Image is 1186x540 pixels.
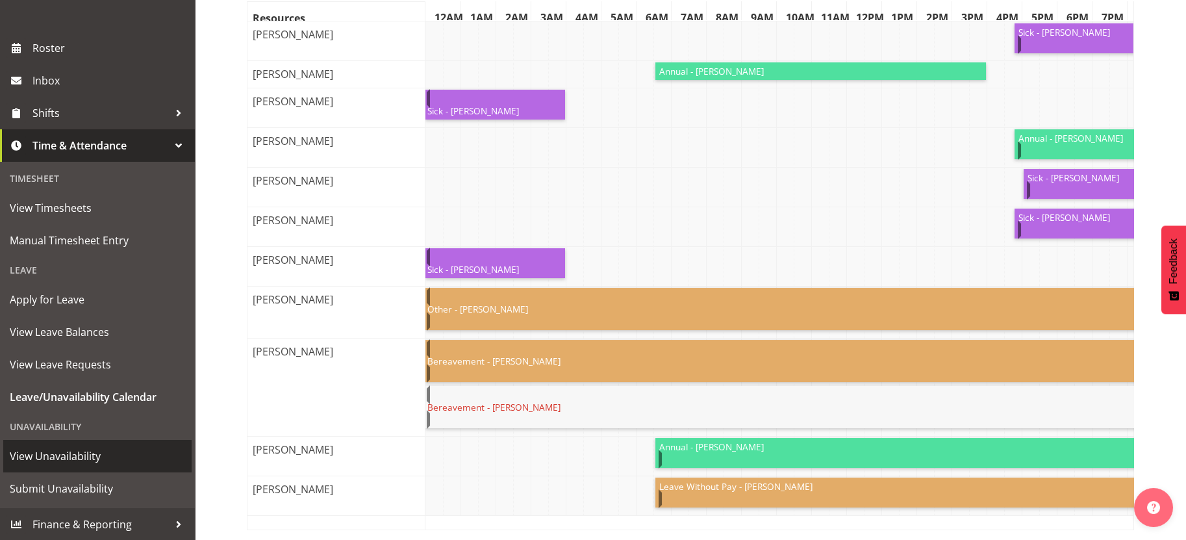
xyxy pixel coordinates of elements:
[783,10,817,25] span: 10am
[250,482,336,497] span: [PERSON_NAME]
[426,105,562,117] span: Sick - [PERSON_NAME]
[608,10,636,25] span: 5am
[3,257,192,283] div: Leave
[10,231,185,250] span: Manual Timesheet Entry
[1029,10,1056,25] span: 5pm
[250,66,336,82] span: [PERSON_NAME]
[250,27,336,42] span: [PERSON_NAME]
[3,316,192,348] a: View Leave Balances
[1147,501,1160,514] img: help-xxl-2.png
[426,263,562,276] span: Sick - [PERSON_NAME]
[889,10,916,25] span: 1pm
[924,10,951,25] span: 2pm
[432,10,466,25] span: 12am
[10,290,185,309] span: Apply for Leave
[678,10,706,25] span: 7am
[250,173,336,188] span: [PERSON_NAME]
[250,442,336,457] span: [PERSON_NAME]
[250,344,336,359] span: [PERSON_NAME]
[32,38,188,58] span: Roster
[1064,10,1091,25] span: 6pm
[32,136,169,155] span: Time & Attendance
[32,71,188,90] span: Inbox
[538,10,566,25] span: 3am
[250,212,336,228] span: [PERSON_NAME]
[250,292,336,307] span: [PERSON_NAME]
[32,103,169,123] span: Shifts
[3,413,192,440] div: Unavailability
[503,10,531,25] span: 2am
[643,10,671,25] span: 6am
[3,165,192,192] div: Timesheet
[10,198,185,218] span: View Timesheets
[468,10,496,25] span: 1am
[573,10,601,25] span: 4am
[3,381,192,413] a: Leave/Unavailability Calendar
[250,133,336,149] span: [PERSON_NAME]
[32,515,169,534] span: Finance & Reporting
[748,10,776,25] span: 9am
[713,10,741,25] span: 8am
[250,252,336,268] span: [PERSON_NAME]
[250,10,308,26] span: Resources
[1168,238,1180,284] span: Feedback
[10,479,185,498] span: Submit Unavailability
[959,10,986,25] span: 3pm
[853,10,887,25] span: 12pm
[1099,10,1126,25] span: 7pm
[10,387,185,407] span: Leave/Unavailability Calendar
[994,10,1021,25] span: 4pm
[658,65,983,77] span: Annual - [PERSON_NAME]
[3,224,192,257] a: Manual Timesheet Entry
[250,94,336,109] span: [PERSON_NAME]
[1161,225,1186,314] button: Feedback - Show survey
[10,355,185,374] span: View Leave Requests
[3,440,192,472] a: View Unavailability
[10,446,185,466] span: View Unavailability
[10,322,185,342] span: View Leave Balances
[3,348,192,381] a: View Leave Requests
[3,192,192,224] a: View Timesheets
[3,472,192,505] a: Submit Unavailability
[818,10,852,25] span: 11am
[3,283,192,316] a: Apply for Leave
